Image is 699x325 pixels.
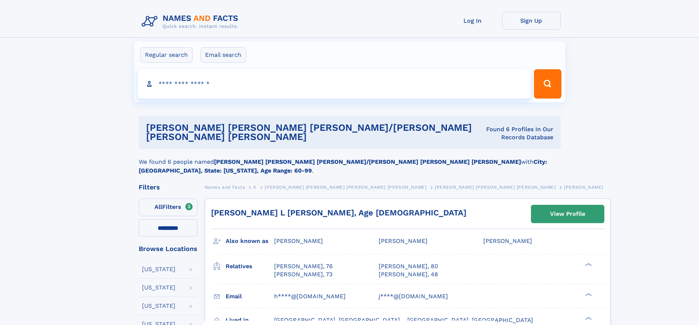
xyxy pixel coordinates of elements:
[139,158,547,174] b: City: [GEOGRAPHIC_DATA], State: [US_STATE], Age Range: 60-99
[379,237,427,244] span: [PERSON_NAME]
[265,185,426,190] span: [PERSON_NAME] [PERSON_NAME] [PERSON_NAME] [PERSON_NAME]
[583,316,592,321] div: ❯
[253,185,256,190] span: K
[502,12,561,30] a: Sign Up
[214,158,521,165] b: [PERSON_NAME] [PERSON_NAME] [PERSON_NAME]/[PERSON_NAME] [PERSON_NAME] [PERSON_NAME]
[274,317,400,324] span: [GEOGRAPHIC_DATA], [GEOGRAPHIC_DATA]
[211,208,466,217] a: [PERSON_NAME] L [PERSON_NAME], Age [DEMOGRAPHIC_DATA]
[274,270,332,278] a: [PERSON_NAME], 73
[435,182,556,192] a: [PERSON_NAME] [PERSON_NAME] [PERSON_NAME]
[139,199,197,216] label: Filters
[253,182,256,192] a: K
[140,47,193,63] label: Regular search
[139,149,561,175] div: We found 6 people named with .
[483,237,532,244] span: [PERSON_NAME]
[472,125,553,141] div: Found 6 Profiles In Our Records Database
[407,317,533,324] span: [GEOGRAPHIC_DATA], [GEOGRAPHIC_DATA]
[564,185,603,190] span: [PERSON_NAME]
[274,237,323,244] span: [PERSON_NAME]
[583,292,592,297] div: ❯
[142,266,175,272] div: [US_STATE]
[142,285,175,291] div: [US_STATE]
[200,47,246,63] label: Email search
[139,12,244,32] img: Logo Names and Facts
[226,290,274,303] h3: Email
[531,205,604,223] a: View Profile
[583,262,592,267] div: ❯
[138,69,531,99] input: search input
[274,262,333,270] a: [PERSON_NAME], 76
[142,303,175,309] div: [US_STATE]
[154,203,162,210] span: All
[550,206,585,222] div: View Profile
[443,12,502,30] a: Log In
[205,182,245,192] a: Names and Facts
[146,123,473,141] h1: [PERSON_NAME] [PERSON_NAME] [PERSON_NAME]/[PERSON_NAME] [PERSON_NAME] [PERSON_NAME]
[139,184,197,191] div: Filters
[226,235,274,247] h3: Also known as
[139,245,197,252] div: Browse Locations
[435,185,556,190] span: [PERSON_NAME] [PERSON_NAME] [PERSON_NAME]
[265,182,426,192] a: [PERSON_NAME] [PERSON_NAME] [PERSON_NAME] [PERSON_NAME]
[534,69,561,99] button: Search Button
[379,262,438,270] a: [PERSON_NAME], 80
[226,260,274,273] h3: Relatives
[379,270,438,278] a: [PERSON_NAME], 48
